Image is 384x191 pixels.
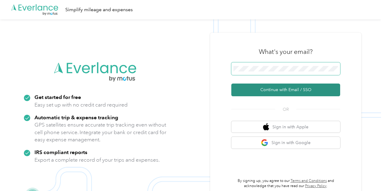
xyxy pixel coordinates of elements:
[305,184,327,188] a: Privacy Policy
[34,156,160,164] p: Export a complete record of your trips and expenses.
[34,94,81,100] strong: Get started for free
[231,84,340,96] button: Continue with Email / SSO
[275,106,296,113] span: OR
[34,149,87,155] strong: IRS compliant reports
[263,123,269,131] img: apple logo
[291,179,327,183] a: Terms and Conditions
[261,139,268,147] img: google logo
[231,137,340,149] button: google logoSign in with Google
[231,121,340,133] button: apple logoSign in with Apple
[34,101,128,109] p: Easy set up with no credit card required
[231,178,340,189] p: By signing up, you agree to our and acknowledge that you have read our .
[34,114,118,120] strong: Automatic trip & expense tracking
[65,6,133,14] div: Simplify mileage and expenses
[259,48,313,56] h3: What's your email?
[34,121,167,143] p: GPS satellites ensure accurate trip tracking even without cell phone service. Integrate your bank...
